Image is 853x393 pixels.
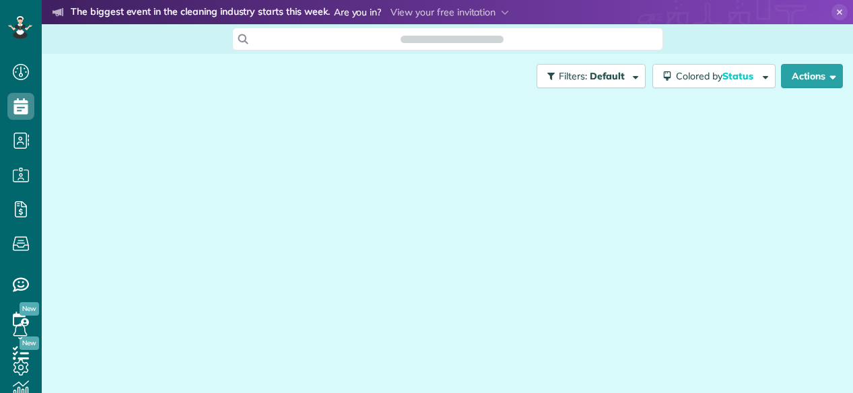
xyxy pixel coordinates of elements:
span: Status [722,70,755,82]
span: New [20,302,39,316]
span: Are you in? [334,5,382,20]
span: Colored by [676,70,758,82]
a: Filters: Default [530,64,646,88]
strong: The biggest event in the cleaning industry starts this week. [71,5,330,20]
span: Search ZenMaid… [414,32,490,46]
button: Filters: Default [537,64,646,88]
button: Actions [781,64,843,88]
span: Default [590,70,625,82]
button: Colored byStatus [652,64,776,88]
li: The world’s leading virtual event for cleaning business owners. [53,23,592,40]
span: Filters: [559,70,587,82]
